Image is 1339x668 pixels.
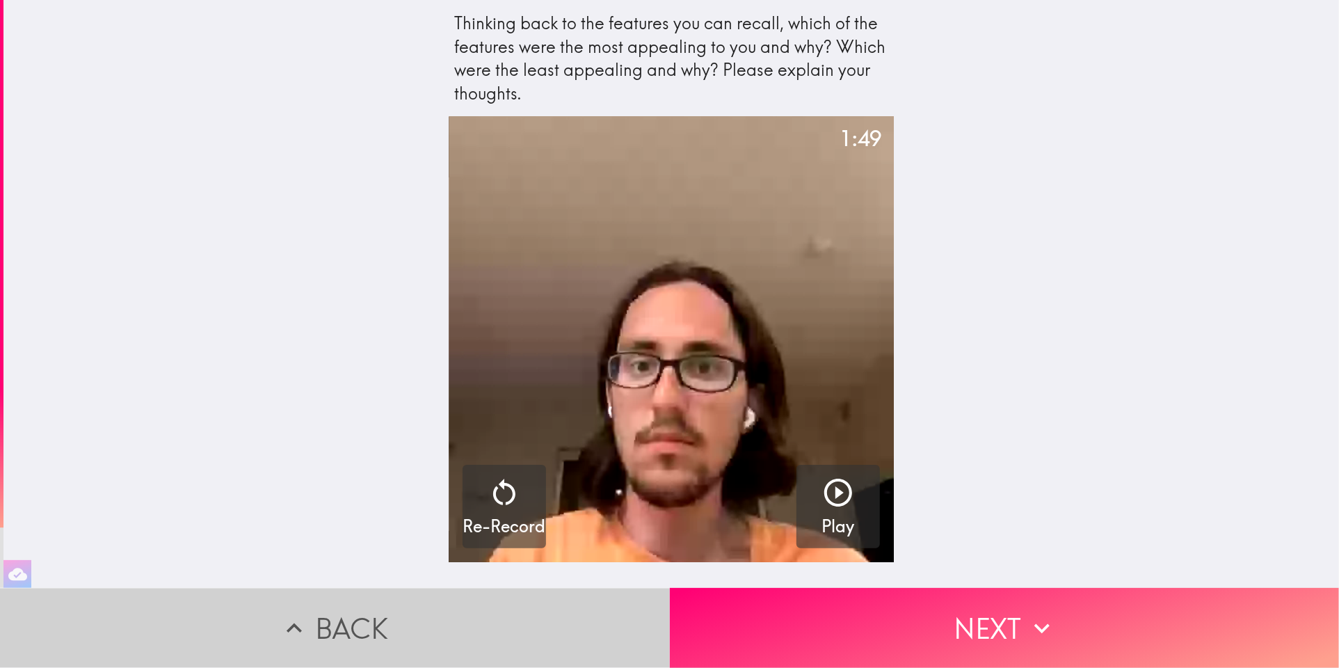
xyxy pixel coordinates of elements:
[840,124,881,153] div: 1:49
[796,465,880,548] button: Play
[463,515,546,539] h5: Re-Record
[454,12,888,105] div: Thinking back to the features you can recall, which of the features were the most appealing to yo...
[821,515,854,539] h5: Play
[463,465,546,548] button: Re-Record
